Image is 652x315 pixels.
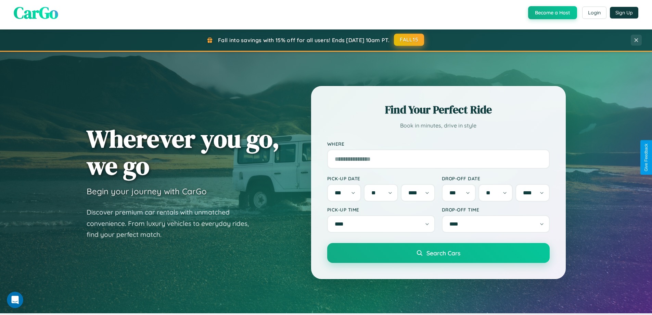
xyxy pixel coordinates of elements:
p: Discover premium car rentals with unmatched convenience. From luxury vehicles to everyday rides, ... [87,207,258,240]
button: Login [582,7,606,19]
h3: Begin your journey with CarGo [87,186,207,196]
label: Pick-up Time [327,207,435,213]
h2: Find Your Perfect Ride [327,102,550,117]
label: Pick-up Date [327,175,435,181]
button: FALL15 [394,34,424,46]
div: Give Feedback [644,144,649,171]
span: CarGo [14,1,58,24]
button: Become a Host [528,6,577,19]
p: Book in minutes, drive in style [327,121,550,131]
h1: Wherever you go, we go [87,125,280,179]
iframe: Intercom live chat [7,292,23,308]
span: Search Cars [426,249,460,257]
span: Fall into savings with 15% off for all users! Ends [DATE] 10am PT. [218,37,389,44]
button: Sign Up [610,7,638,19]
label: Where [327,141,550,147]
label: Drop-off Time [442,207,550,213]
label: Drop-off Date [442,175,550,181]
button: Search Cars [327,243,550,263]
